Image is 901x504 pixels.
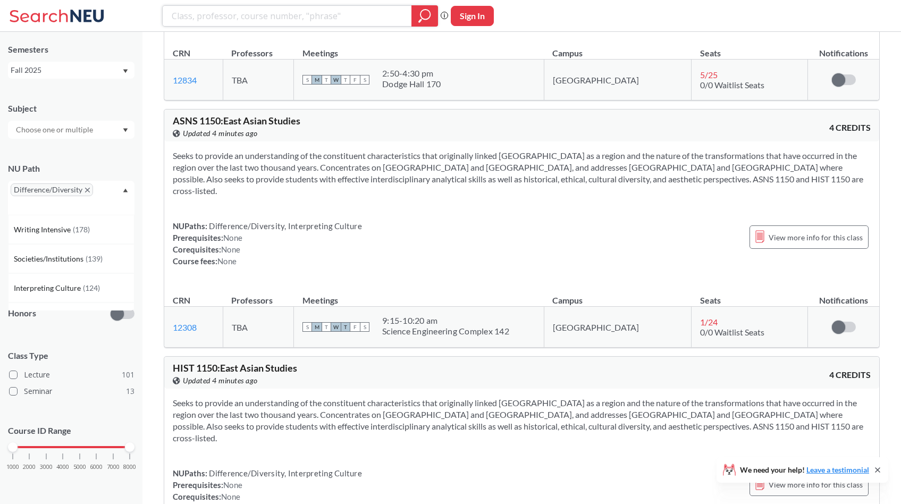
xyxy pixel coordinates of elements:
[14,282,83,294] span: Interpreting Culture
[808,284,880,307] th: Notifications
[90,464,103,470] span: 6000
[700,70,718,80] span: 5 / 25
[173,75,197,85] a: 12834
[183,375,258,387] span: Updated 4 minutes ago
[217,256,237,266] span: None
[418,9,431,23] svg: magnifying glass
[544,60,691,100] td: [GEOGRAPHIC_DATA]
[107,464,120,470] span: 7000
[221,492,240,501] span: None
[56,464,69,470] span: 4000
[183,128,258,139] span: Updated 4 minutes ago
[173,150,871,197] section: Seeks to provide an understanding of the constituent characteristics that originally linked [GEOG...
[221,245,240,254] span: None
[11,183,93,196] span: Difference/DiversityX to remove pill
[123,128,128,132] svg: Dropdown arrow
[73,225,90,234] span: ( 178 )
[86,254,103,263] span: ( 139 )
[382,315,509,326] div: 9:15 - 10:20 am
[692,37,808,60] th: Seats
[341,75,350,85] span: T
[40,464,53,470] span: 3000
[207,468,362,478] span: Difference/Diversity, Interpreting Culture
[11,123,100,136] input: Choose one or multiple
[171,7,404,25] input: Class, professor, course number, "phrase"
[123,188,128,192] svg: Dropdown arrow
[302,322,312,332] span: S
[8,103,134,114] div: Subject
[302,75,312,85] span: S
[544,284,691,307] th: Campus
[829,122,871,133] span: 4 CREDITS
[8,181,134,215] div: Difference/DiversityX to remove pillDropdown arrowWriting Intensive(178)Societies/Institutions(13...
[382,326,509,337] div: Science Engineering Complex 142
[173,362,297,374] span: HIST 1150 : East Asian Studies
[312,322,322,332] span: M
[207,221,362,231] span: Difference/Diversity, Interpreting Culture
[331,322,341,332] span: W
[8,62,134,79] div: Fall 2025Dropdown arrow
[350,75,360,85] span: F
[173,220,362,267] div: NUPaths: Prerequisites: Corequisites: Course fees:
[8,350,134,362] span: Class Type
[544,37,691,60] th: Campus
[294,284,544,307] th: Meetings
[223,480,242,490] span: None
[360,75,369,85] span: S
[123,464,136,470] span: 8000
[223,307,294,348] td: TBA
[8,425,134,437] p: Course ID Range
[173,295,190,306] div: CRN
[451,6,494,26] button: Sign In
[740,466,869,474] span: We need your help!
[322,75,331,85] span: T
[360,322,369,332] span: S
[700,317,718,327] span: 1 / 24
[382,79,441,89] div: Dodge Hall 170
[173,115,300,127] span: ASNS 1150 : East Asian Studies
[806,465,869,474] a: Leave a testimonial
[83,283,100,292] span: ( 124 )
[331,75,341,85] span: W
[14,224,73,236] span: Writing Intensive
[9,368,134,382] label: Lecture
[382,68,441,79] div: 2:50 - 4:30 pm
[223,233,242,242] span: None
[9,384,134,398] label: Seminar
[173,47,190,59] div: CRN
[73,464,86,470] span: 5000
[341,322,350,332] span: T
[769,231,863,244] span: View more info for this class
[23,464,36,470] span: 2000
[126,385,134,397] span: 13
[11,64,122,76] div: Fall 2025
[173,397,871,444] section: Seeks to provide an understanding of the constituent characteristics that originally linked [GEOG...
[223,37,294,60] th: Professors
[8,44,134,55] div: Semesters
[350,322,360,332] span: F
[6,464,19,470] span: 1000
[223,60,294,100] td: TBA
[223,284,294,307] th: Professors
[312,75,322,85] span: M
[85,188,90,192] svg: X to remove pill
[14,253,86,265] span: Societies/Institutions
[769,478,863,491] span: View more info for this class
[829,369,871,381] span: 4 CREDITS
[322,322,331,332] span: T
[411,5,438,27] div: magnifying glass
[8,307,36,320] p: Honors
[122,369,134,381] span: 101
[700,327,764,337] span: 0/0 Waitlist Seats
[700,80,764,90] span: 0/0 Waitlist Seats
[544,307,691,348] td: [GEOGRAPHIC_DATA]
[123,69,128,73] svg: Dropdown arrow
[294,37,544,60] th: Meetings
[808,37,880,60] th: Notifications
[173,322,197,332] a: 12308
[8,121,134,139] div: Dropdown arrow
[8,163,134,174] div: NU Path
[692,284,808,307] th: Seats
